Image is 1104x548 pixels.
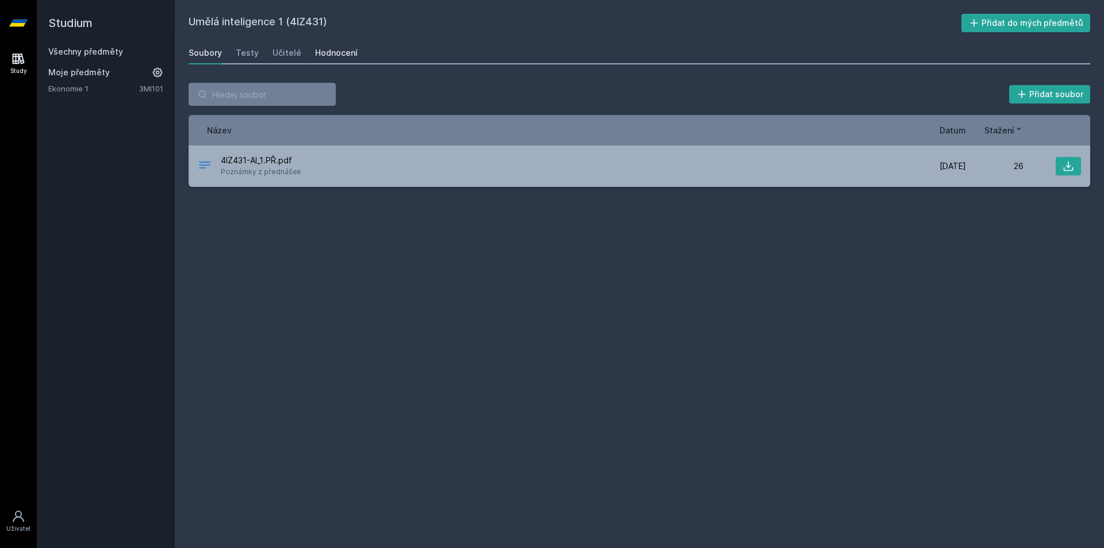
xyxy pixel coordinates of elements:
div: Testy [236,47,259,59]
button: Stažení [984,124,1023,136]
a: 3MI101 [139,84,163,93]
a: Uživatel [2,504,34,539]
span: Stažení [984,124,1014,136]
a: Ekonomie 1 [48,83,139,94]
h2: Umělá inteligence 1 (4IZ431) [189,14,961,32]
button: Název [207,124,232,136]
span: 4IZ431-AI_1.PŘ.pdf [221,155,301,166]
a: Soubory [189,41,222,64]
button: Přidat do mých předmětů [961,14,1091,32]
div: Učitelé [273,47,301,59]
div: Uživatel [6,524,30,533]
a: Hodnocení [315,41,358,64]
span: Poznámky z přednášek [221,166,301,178]
input: Hledej soubor [189,83,336,106]
button: Přidat soubor [1009,85,1091,104]
span: [DATE] [940,160,966,172]
span: Moje předměty [48,67,110,78]
div: 26 [966,160,1023,172]
button: Datum [940,124,966,136]
a: Všechny předměty [48,47,123,56]
a: Učitelé [273,41,301,64]
a: Study [2,46,34,81]
div: Hodnocení [315,47,358,59]
a: Testy [236,41,259,64]
div: Study [10,67,27,75]
div: PDF [198,158,212,175]
div: Soubory [189,47,222,59]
